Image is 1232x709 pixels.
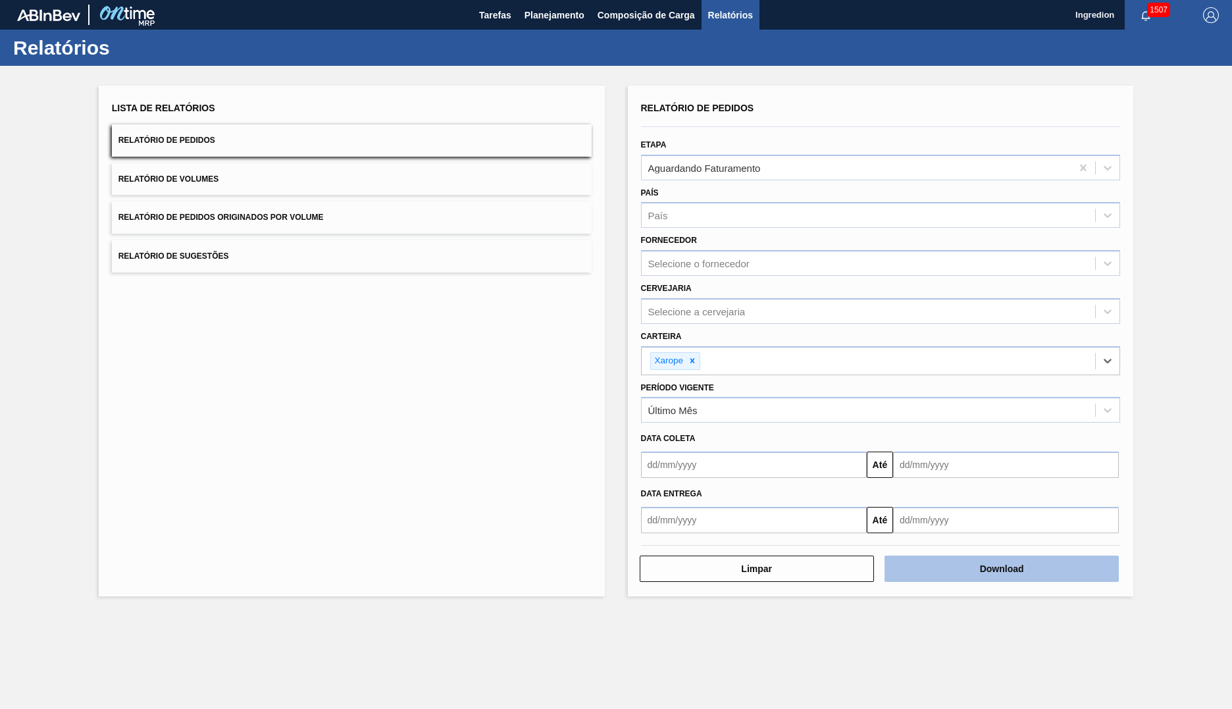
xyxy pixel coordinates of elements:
[641,434,696,443] span: Data coleta
[641,140,667,149] label: Etapa
[641,507,867,533] input: dd/mm/yyyy
[1203,7,1219,23] img: Logout
[1125,6,1167,24] button: Notificações
[641,332,682,341] label: Carteira
[13,40,247,55] h1: Relatórios
[641,188,659,197] label: País
[708,7,753,23] span: Relatórios
[648,405,698,416] div: Último Mês
[867,452,893,478] button: Até
[885,556,1119,582] button: Download
[648,305,746,317] div: Selecione a cervejaria
[641,284,692,293] label: Cervejaria
[118,213,324,222] span: Relatório de Pedidos Originados por Volume
[641,452,867,478] input: dd/mm/yyyy
[112,124,592,157] button: Relatório de Pedidos
[641,383,714,392] label: Período Vigente
[112,163,592,196] button: Relatório de Volumes
[641,236,697,245] label: Fornecedor
[118,136,215,145] span: Relatório de Pedidos
[118,174,218,184] span: Relatório de Volumes
[648,258,750,269] div: Selecione o fornecedor
[17,9,80,21] img: TNhmsLtSVTkK8tSr43FrP2fwEKptu5GPRR3wAAAABJRU5ErkJggg==
[112,103,215,113] span: Lista de Relatórios
[479,7,511,23] span: Tarefas
[112,201,592,234] button: Relatório de Pedidos Originados por Volume
[651,353,686,369] div: Xarope
[112,240,592,273] button: Relatório de Sugestões
[893,452,1119,478] input: dd/mm/yyyy
[641,103,754,113] span: Relatório de Pedidos
[893,507,1119,533] input: dd/mm/yyyy
[598,7,695,23] span: Composição de Carga
[118,251,229,261] span: Relatório de Sugestões
[867,507,893,533] button: Até
[648,162,761,173] div: Aguardando Faturamento
[640,556,874,582] button: Limpar
[525,7,584,23] span: Planejamento
[648,210,668,221] div: País
[1147,3,1170,17] span: 1507
[641,489,702,498] span: Data entrega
